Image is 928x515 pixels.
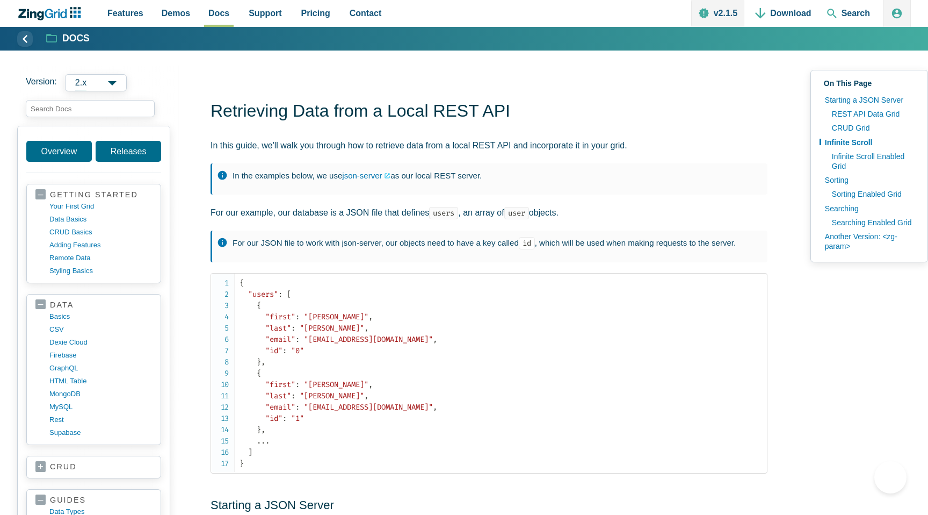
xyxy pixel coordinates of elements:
label: Versions [26,74,170,91]
a: Sorting [820,173,919,187]
a: GraphQL [49,362,152,375]
a: supabase [49,426,152,439]
span: Docs [208,6,229,20]
a: CSV [49,323,152,336]
span: { [257,369,261,378]
span: , [364,391,368,400]
span: Support [249,6,281,20]
a: crud [35,462,152,473]
span: "[PERSON_NAME]" [300,324,364,333]
span: : [291,391,295,400]
span: ... [257,437,270,446]
a: Another Version: <zg-param> [820,230,919,253]
a: Releases [96,141,161,162]
a: ZingChart Logo. Click to return to the homepage [17,7,86,20]
strong: Docs [62,34,90,44]
a: dexie cloud [49,336,152,349]
a: Infinite Scroll Enabled Grid [827,149,919,173]
span: Version: [26,74,57,91]
span: , [261,425,265,434]
a: Docs [47,32,90,45]
iframe: Help Scout Beacon - Open [874,461,907,493]
span: : [278,290,282,299]
span: "email" [265,403,295,412]
span: ] [248,448,252,457]
span: [ [287,290,291,299]
span: , [368,380,373,389]
a: Starting a JSON Server [820,93,919,107]
span: "[PERSON_NAME]" [304,312,368,321]
p: In this guide, we'll walk you through how to retrieve data from a local REST API and incorporate ... [211,138,767,153]
span: Contact [350,6,382,20]
span: "first" [265,380,295,389]
span: , [433,335,437,344]
code: id [519,237,535,249]
span: Pricing [301,6,330,20]
a: adding features [49,239,152,252]
a: getting started [35,190,152,200]
span: "last" [265,391,291,400]
span: : [295,312,300,321]
a: json-server [342,169,390,183]
span: "[PERSON_NAME]" [304,380,368,389]
a: styling basics [49,264,152,277]
a: Starting a JSON Server [211,498,334,512]
span: : [282,414,287,423]
input: search input [26,100,155,117]
a: CRUD basics [49,226,152,239]
span: , [433,403,437,412]
span: Features [107,6,143,20]
span: , [364,324,368,333]
span: } [257,357,261,367]
a: HTML table [49,375,152,388]
a: data basics [49,213,152,226]
span: "first" [265,312,295,321]
span: , [368,312,373,321]
span: "email" [265,335,295,344]
span: "last" [265,324,291,333]
a: guides [35,495,152,505]
p: In the examples below, we use as our local REST server. [233,169,757,183]
a: Searching [820,202,919,216]
a: data [35,300,152,310]
span: "0" [291,346,304,355]
span: : [295,335,300,344]
h1: Retrieving Data from a Local REST API [211,100,767,124]
a: basics [49,310,152,323]
span: , [261,357,265,367]
span: "[PERSON_NAME]" [300,391,364,400]
code: user [504,207,529,219]
span: : [295,380,300,389]
span: "[EMAIL_ADDRESS][DOMAIN_NAME]" [304,403,433,412]
span: Demos [162,6,190,20]
span: { [240,278,244,288]
a: MySQL [49,400,152,413]
a: rest [49,413,152,426]
span: "id" [265,414,282,423]
p: For our example, our database is a JSON file that defines , an array of objects. [211,205,767,220]
span: : [291,324,295,333]
a: firebase [49,349,152,362]
a: remote data [49,252,152,264]
a: your first grid [49,200,152,213]
a: Overview [26,141,92,162]
a: Sorting Enabled Grid [827,187,919,201]
span: : [282,346,287,355]
span: "users" [248,290,278,299]
a: Searching Enabled Grid [827,216,919,230]
span: "id" [265,346,282,355]
span: : [295,403,300,412]
span: { [257,301,261,310]
span: "1" [291,414,304,423]
span: } [257,425,261,434]
a: REST API Data Grid [827,107,919,121]
code: users [429,207,458,219]
a: Infinite Scroll [820,135,919,149]
a: CRUD Grid [827,121,919,135]
span: "[EMAIL_ADDRESS][DOMAIN_NAME]" [304,335,433,344]
span: } [240,459,244,468]
a: MongoDB [49,388,152,400]
p: For our JSON file to work with json-server, our objects need to have a key called , which will be... [233,236,757,250]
